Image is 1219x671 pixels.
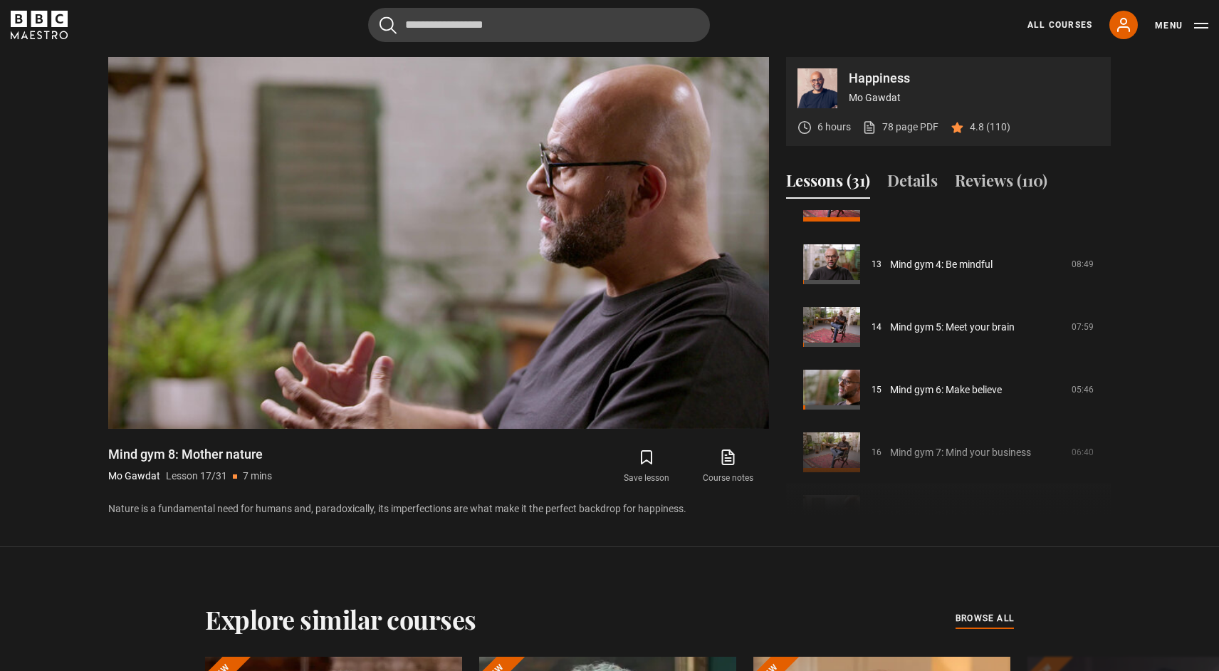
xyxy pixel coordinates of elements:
p: 7 mins [243,469,272,484]
button: Reviews (110) [955,169,1047,199]
p: 4.8 (110) [970,120,1010,135]
p: Happiness [849,72,1099,85]
button: Lessons (31) [786,169,870,199]
video-js: Video Player [108,57,769,429]
p: Mo Gawdat [108,469,160,484]
p: Lesson 17/31 [166,469,227,484]
svg: BBC Maestro [11,11,68,39]
a: Mind gym 5: Meet your brain [890,320,1015,335]
a: All Courses [1027,19,1092,31]
input: Search [368,8,710,42]
p: 6 hours [817,120,851,135]
a: browse all [956,611,1014,627]
button: Toggle navigation [1155,19,1208,33]
p: Mo Gawdat [849,90,1099,105]
a: Course notes [688,446,769,487]
a: 78 page PDF [862,120,938,135]
button: Submit the search query [380,16,397,34]
button: Save lesson [606,446,687,487]
a: Mind gym 4: Be mindful [890,257,993,272]
p: Nature is a fundamental need for humans and, paradoxically, its imperfections are what make it th... [108,501,769,516]
a: Mind gym 6: Make believe [890,383,1002,397]
button: Details [887,169,938,199]
span: browse all [956,611,1014,625]
h1: Mind gym 8: Mother nature [108,446,272,463]
h2: Explore similar courses [205,604,476,634]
